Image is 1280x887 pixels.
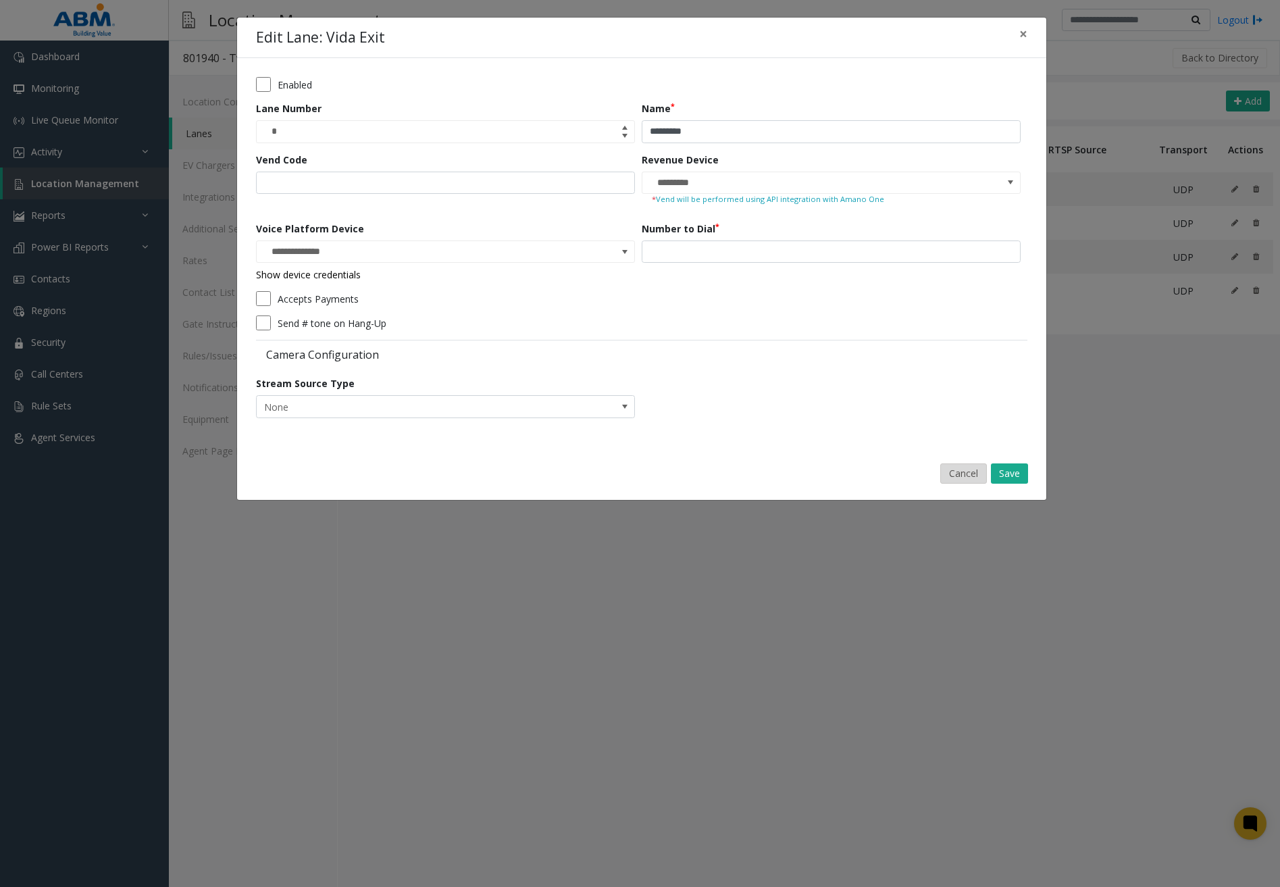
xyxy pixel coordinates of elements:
label: Lane Number [256,101,322,116]
label: Stream Source Type [256,376,355,390]
h4: Edit Lane: Vida Exit [256,27,385,49]
span: × [1019,24,1027,43]
label: Enabled [278,78,312,92]
label: Voice Platform Device [256,222,364,236]
span: Decrease value [615,132,634,143]
span: None [257,396,559,417]
label: Accepts Payments [278,292,359,306]
button: Save [991,463,1028,484]
button: Close [1010,18,1037,51]
label: Number to Dial [642,222,719,236]
label: Vend Code [256,153,307,167]
button: Cancel [940,463,987,484]
label: Revenue Device [642,153,719,167]
label: Camera Configuration [256,347,638,362]
span: Increase value [615,121,634,132]
label: Send # tone on Hang-Up [278,316,386,330]
a: Show device credentials [256,268,361,281]
label: Name [642,101,675,116]
small: Vend will be performed using API integration with Amano One [652,194,1010,205]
